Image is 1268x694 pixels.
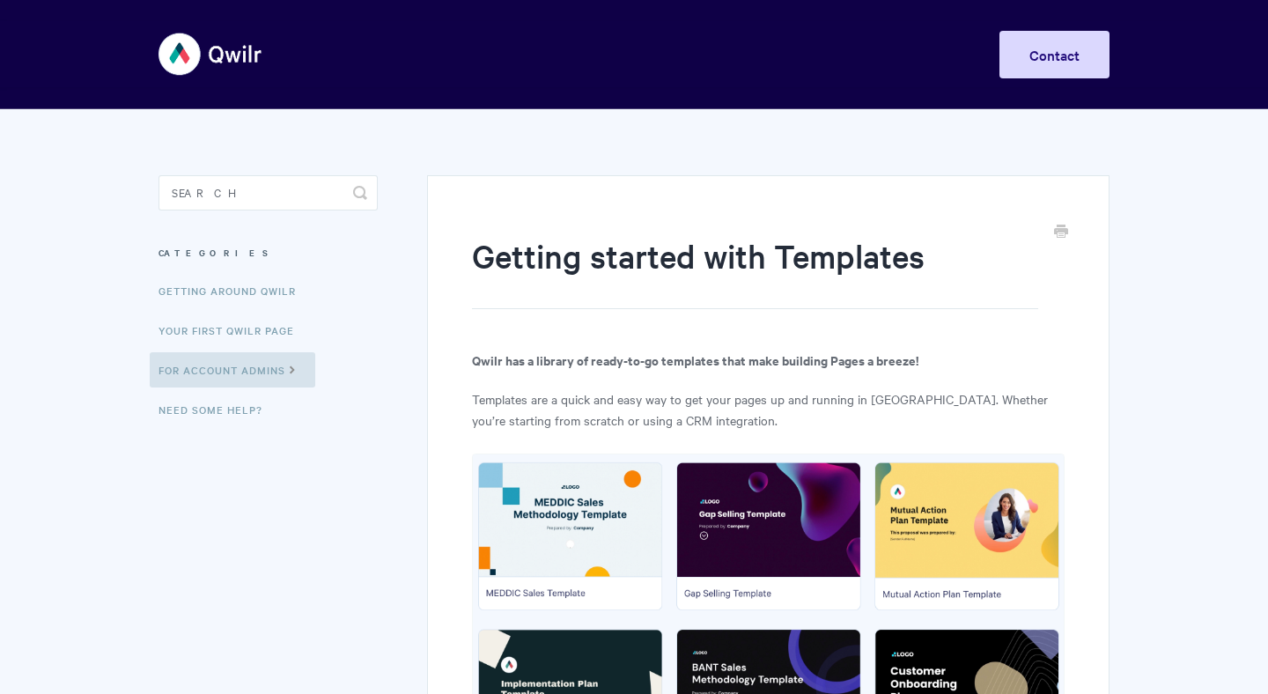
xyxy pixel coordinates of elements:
p: Templates are a quick and easy way to get your pages up and running in [GEOGRAPHIC_DATA]. Whether... [472,388,1065,431]
b: Qwilr has a library of ready-to-go templates that make building Pages a breeze! [472,351,918,369]
input: Search [158,175,378,210]
a: Contact [999,31,1109,78]
h1: Getting started with Templates [472,233,1038,309]
a: Print this Article [1054,223,1068,242]
a: Getting Around Qwilr [158,273,309,308]
a: Need Some Help? [158,392,276,427]
a: For Account Admins [150,352,315,388]
h3: Categories [158,237,378,269]
a: Your First Qwilr Page [158,313,307,348]
img: Qwilr Help Center [158,21,263,87]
